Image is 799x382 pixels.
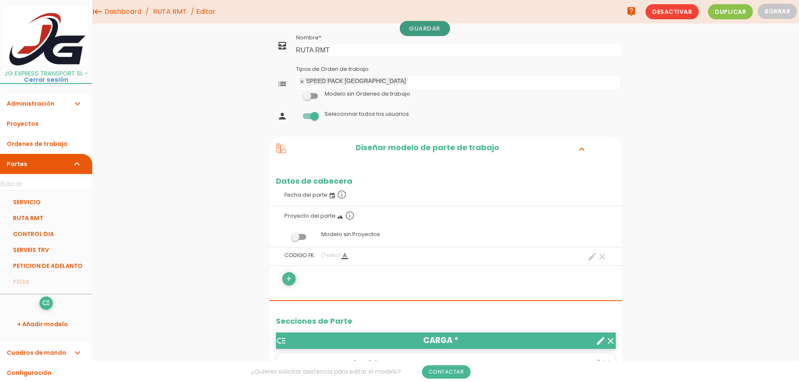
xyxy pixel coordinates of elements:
[270,177,622,185] h2: Datos de cabecera
[276,317,616,325] h2: Secciones de Parte
[276,206,616,224] label: Proyecto del parte:
[623,3,640,20] a: live_help
[321,252,340,259] span: (Texto)
[325,110,409,118] label: Seleccionar todos los usuarios
[276,333,616,348] header: CARGA *
[606,336,616,346] i: clear
[372,360,379,367] i: access_time
[400,21,450,36] a: Guardar
[277,41,287,51] i: all_inbox
[591,358,601,369] a: edit
[708,4,753,19] span: Duplicar
[337,213,344,220] i: landscape
[282,272,296,286] a: add
[329,192,336,199] i: event
[196,7,216,16] span: Editar
[296,65,369,73] label: Tipos de Orden de trabajo
[277,79,287,89] i: list
[337,190,347,200] i: info_outline
[596,336,606,346] i: create
[596,333,606,348] a: create
[345,210,355,221] i: info_outline
[306,78,406,84] div: SPEED PACK [GEOGRAPHIC_DATA]
[276,226,616,242] label: Modelo sin Proyectos
[276,333,286,348] a: low_priority
[39,296,53,310] a: low_priority
[591,358,601,368] i: edit
[72,154,82,174] i: expand_more
[296,34,321,42] label: Nombre
[626,3,636,20] i: live_help
[281,359,287,366] a: star_border
[92,361,629,382] div: ¿Quieres solicitar asistencia para editar el modelo?
[4,314,88,334] a: + Añadir modelo
[286,143,568,154] h2: Diseñar modelo de parte de trabajo
[606,333,616,348] a: clear
[587,252,597,262] a: create
[24,75,68,84] a: Cerrar sesión
[353,359,371,366] span: (Hora)
[276,185,616,203] label: Fecha del parte:
[288,359,352,366] span: LLEGADA A LA CARGA *
[72,94,82,114] i: expand_more
[575,143,588,154] i: expand_more
[325,90,410,98] label: Modelo sin Ordenes de trabajo
[597,252,607,262] a: clear
[422,365,471,379] a: Contactar
[4,6,88,66] img: itcons-logo
[601,358,611,368] i: clear
[276,336,286,346] i: low_priority
[285,272,293,286] i: add
[341,252,348,259] i: format_color_text
[601,358,611,369] a: clear
[645,4,699,19] span: Desactivar
[42,296,50,310] i: low_priority
[277,111,287,121] i: person
[758,4,797,19] button: Borrar
[284,252,315,259] span: CODIGO FK:
[72,343,82,363] i: expand_more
